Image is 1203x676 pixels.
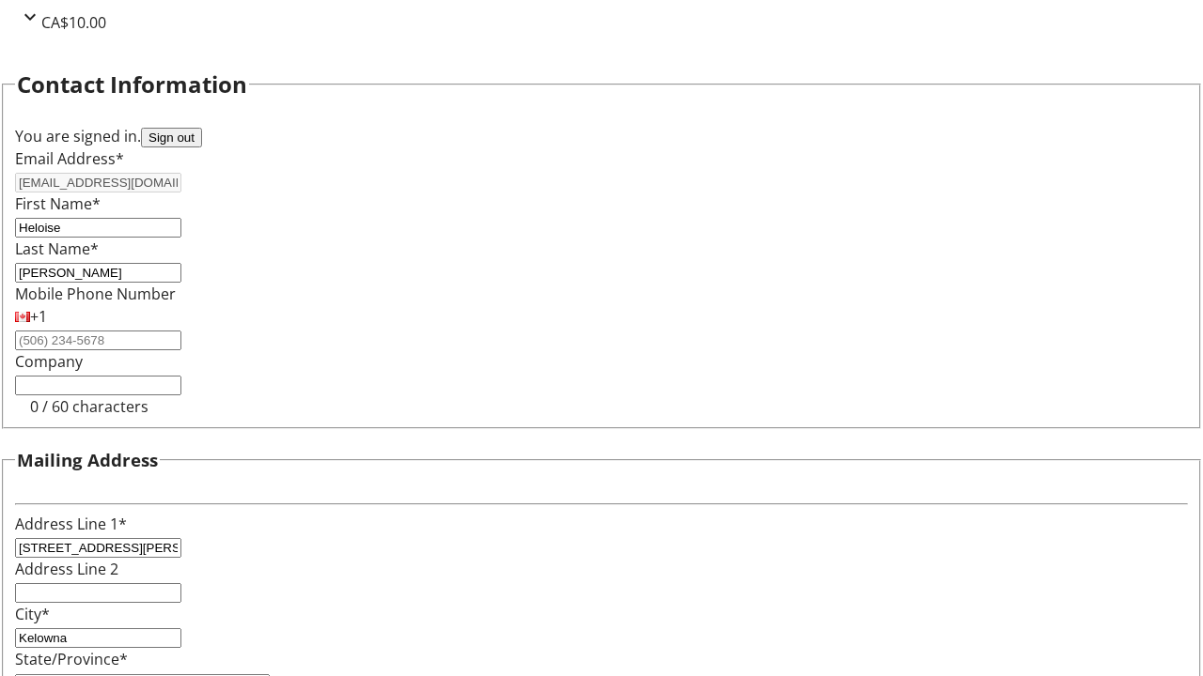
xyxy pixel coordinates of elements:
[15,330,181,350] input: (506) 234-5678
[141,128,202,147] button: Sign out
[15,559,118,579] label: Address Line 2
[15,284,176,304] label: Mobile Phone Number
[15,125,1188,147] div: You are signed in.
[15,514,127,534] label: Address Line 1*
[15,649,128,669] label: State/Province*
[15,238,99,259] label: Last Name*
[15,193,101,214] label: First Name*
[15,604,50,624] label: City*
[15,628,181,648] input: City
[17,68,247,101] h2: Contact Information
[41,12,106,33] span: CA$10.00
[15,351,83,372] label: Company
[30,396,148,417] tr-character-limit: 0 / 60 characters
[15,148,124,169] label: Email Address*
[15,538,181,558] input: Address
[17,447,158,473] h3: Mailing Address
